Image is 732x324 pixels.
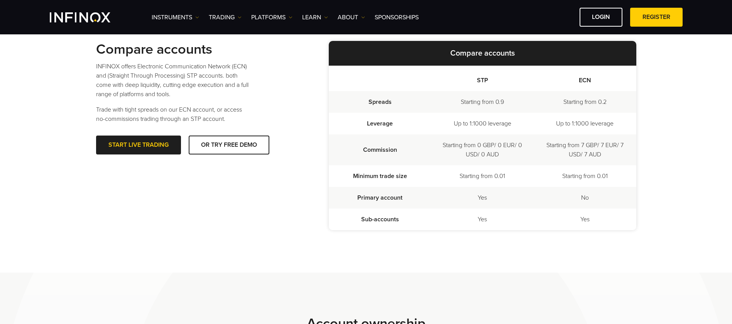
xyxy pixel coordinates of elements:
td: Spreads [329,91,431,113]
strong: Compare accounts [96,41,212,58]
th: ECN [534,66,636,91]
a: Learn [302,13,328,22]
th: STP [431,66,534,91]
a: PLATFORMS [251,13,292,22]
a: LOGIN [580,8,622,27]
td: Up to 1:1000 leverage [534,113,636,134]
td: Starting from 0.01 [431,165,534,187]
td: Sub-accounts [329,209,431,230]
td: Yes [431,209,534,230]
td: Starting from 7 GBP/ 7 EUR/ 7 USD/ 7 AUD [534,134,636,165]
td: No [534,187,636,209]
td: Commission [329,134,431,165]
a: START LIVE TRADING [96,136,181,154]
td: Yes [534,209,636,230]
td: Primary account [329,187,431,209]
td: Starting from 0.2 [534,91,636,113]
a: INFINOX Logo [50,12,128,22]
td: Starting from 0.01 [534,165,636,187]
a: SPONSORSHIPS [375,13,419,22]
strong: Compare accounts [450,49,515,58]
td: Minimum trade size [329,165,431,187]
a: ABOUT [338,13,365,22]
td: Starting from 0.9 [431,91,534,113]
a: REGISTER [630,8,683,27]
a: Instruments [152,13,199,22]
td: Yes [431,187,534,209]
a: TRADING [209,13,242,22]
td: Starting from 0 GBP/ 0 EUR/ 0 USD/ 0 AUD [431,134,534,165]
td: Up to 1:1000 leverage [431,113,534,134]
p: INFINOX offers Electronic Communication Network (ECN) and (Straight Through Processing) STP accou... [96,62,250,99]
p: Trade with tight spreads on our ECN account, or access no-commissions trading through an STP acco... [96,105,250,124]
td: Leverage [329,113,431,134]
a: OR TRY FREE DEMO [189,136,269,154]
